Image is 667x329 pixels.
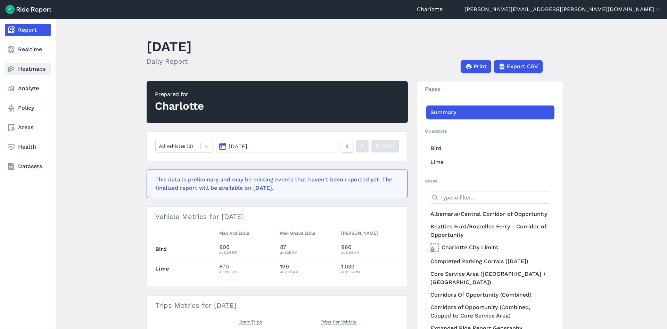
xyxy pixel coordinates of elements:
button: Max Available [219,229,249,237]
a: Policy [5,102,51,114]
a: Health [5,141,51,153]
a: Heatmaps [5,63,51,75]
a: Areas [5,121,51,134]
a: Lime [426,155,554,169]
h3: Vehicle Metrics for [DATE] [147,207,407,226]
a: Datasets [5,160,51,173]
div: at 3:16 PM [219,269,275,275]
a: Bird [426,141,554,155]
div: at 1:35 PM [280,249,336,256]
div: at 6:04 AM [341,249,400,256]
span: Start Trips [239,318,262,325]
div: 1,033 [341,263,400,275]
div: at 11:59 PM [341,269,400,275]
a: Charlotte City Limits [426,241,554,254]
div: at 7:29 AM [280,269,336,275]
a: Corridors of Opportunity (Combined, Clipped to Core Service Area) [426,302,554,321]
h1: [DATE] [147,37,192,56]
h3: Trips Metrics for [DATE] [147,296,407,315]
div: Prepared for [155,90,204,99]
button: [DATE] [216,140,338,152]
span: [PERSON_NAME] [341,229,378,236]
a: Realtime [5,43,51,56]
button: [PERSON_NAME][EMAIL_ADDRESS][PERSON_NAME][DOMAIN_NAME] [464,5,661,14]
a: Corridors Of Opportunity (Combined) [426,288,554,302]
div: 870 [219,263,275,275]
a: Analyze [5,82,51,95]
a: Beatties Ford/Rozzelles Ferry - Corridor of Opportunity [426,221,554,241]
th: Lime [155,259,216,278]
div: 87 [280,243,336,256]
th: Bird [155,240,216,259]
div: 966 [341,243,400,256]
h2: Daily Report [147,56,192,66]
a: Report [5,24,51,36]
button: Print [461,60,491,73]
button: [PERSON_NAME] [341,229,378,237]
h3: Pages [417,81,563,97]
button: Start Trips [239,318,262,326]
button: Max Unavailable [280,229,315,237]
img: Ride Report [6,5,51,14]
div: Charlotte [155,99,204,114]
input: Type to filter... [429,191,550,204]
span: Max Unavailable [280,229,315,236]
div: 906 [219,243,275,256]
h2: Areas [425,178,554,184]
a: Albemarle/Central Corridor of Opportunity [426,207,554,221]
a: Completed Parking Corrals ([DATE]) [426,254,554,268]
span: [DATE] [229,143,247,150]
button: Trips Per Vehicle [321,318,356,326]
h2: Operators [425,128,554,134]
a: Core Service Area ([GEOGRAPHIC_DATA] + [GEOGRAPHIC_DATA]) [426,268,554,288]
span: Export CSV [507,62,538,71]
div: 199 [280,263,336,275]
a: Summary [426,105,554,119]
span: Trips Per Vehicle [321,318,356,325]
button: Export CSV [494,60,543,73]
span: Print [474,62,487,71]
div: This data is preliminary and may be missing events that haven't been reported yet. The finalized ... [155,175,395,192]
span: Max Available [219,229,249,236]
a: [DATE] [371,140,399,152]
div: at 6:34 PM [219,249,275,256]
a: Charlotte [417,5,443,14]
